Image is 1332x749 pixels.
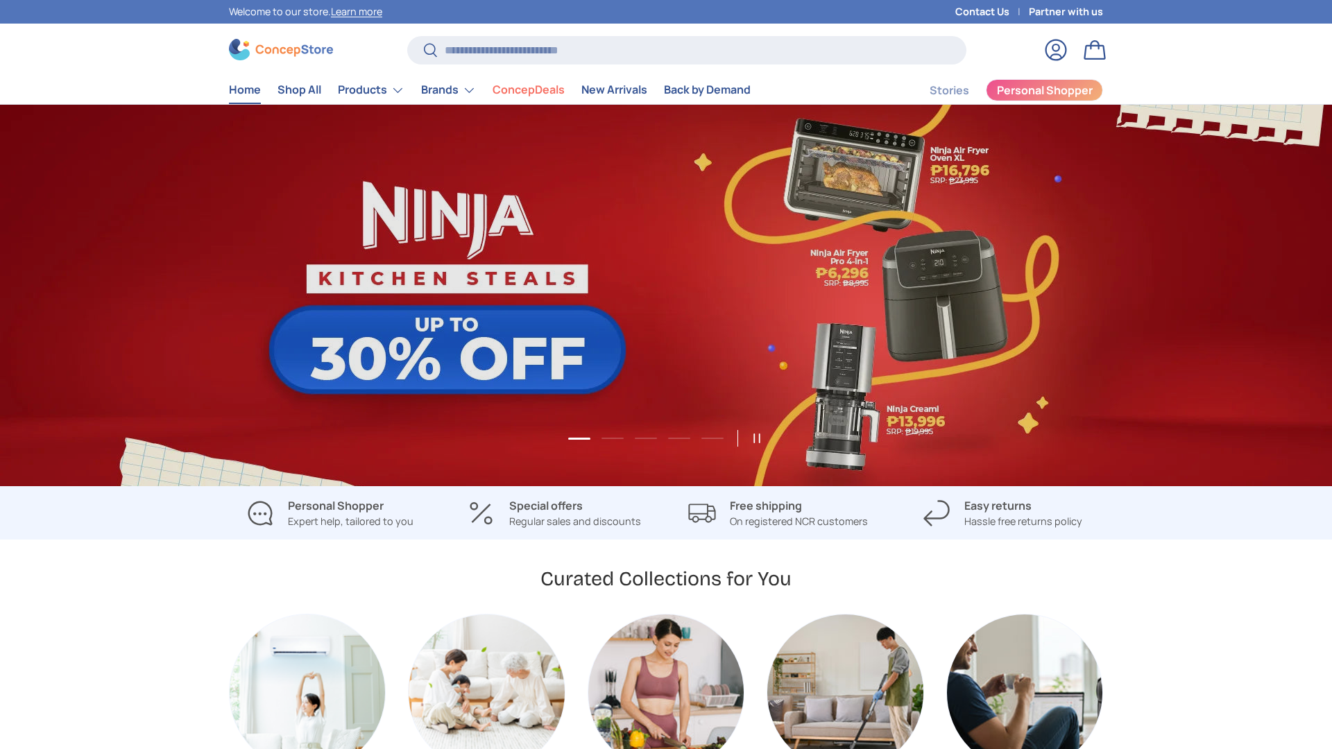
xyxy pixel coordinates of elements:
span: Personal Shopper [997,85,1093,96]
a: Special offers Regular sales and discounts [453,497,655,529]
p: Expert help, tailored to you [288,514,413,529]
a: Partner with us [1029,4,1103,19]
p: Regular sales and discounts [509,514,641,529]
p: Hassle free returns policy [964,514,1082,529]
a: New Arrivals [581,76,647,103]
nav: Secondary [896,76,1103,104]
p: On registered NCR customers [730,514,868,529]
img: ConcepStore [229,39,333,60]
p: Welcome to our store. [229,4,382,19]
a: Stories [930,77,969,104]
strong: Free shipping [730,498,802,513]
strong: Special offers [509,498,583,513]
a: Home [229,76,261,103]
a: Easy returns Hassle free returns policy [901,497,1103,529]
h2: Curated Collections for You [540,566,792,592]
summary: Products [330,76,413,104]
a: Personal Shopper Expert help, tailored to you [229,497,431,529]
a: Shop All [277,76,321,103]
nav: Primary [229,76,751,104]
strong: Personal Shopper [288,498,384,513]
a: Learn more [331,5,382,18]
a: Products [338,76,404,104]
a: Brands [421,76,476,104]
a: Personal Shopper [986,79,1103,101]
strong: Easy returns [964,498,1032,513]
summary: Brands [413,76,484,104]
a: Back by Demand [664,76,751,103]
a: Contact Us [955,4,1029,19]
a: ConcepDeals [493,76,565,103]
a: Free shipping On registered NCR customers [677,497,879,529]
